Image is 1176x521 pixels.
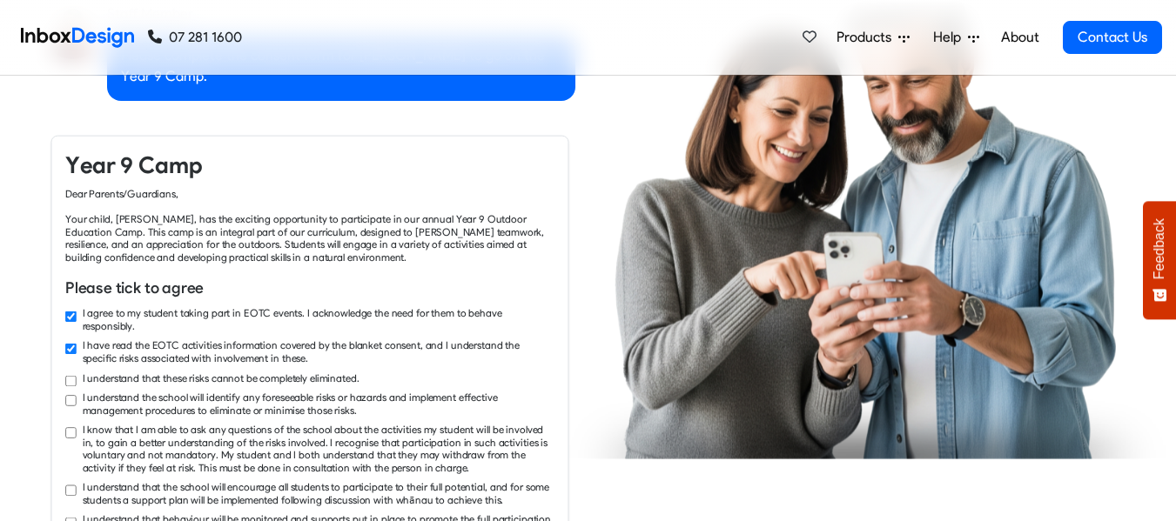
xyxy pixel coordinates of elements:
[65,277,554,300] h6: Please tick to agree
[65,187,554,264] div: Dear Parents/Guardians, Your child, [PERSON_NAME], has the exciting opportunity to participate in...
[837,27,898,48] span: Products
[148,27,242,48] a: 07 281 1600
[82,391,554,416] label: I understand the school will identify any foreseeable risks or hazards and implement effective ma...
[82,338,554,364] label: I have read the EOTC activities information covered by the blanket consent, and I understand the ...
[65,150,554,180] h4: Year 9 Camp
[82,306,554,331] label: I agree to my student taking part in EOTC events. I acknowledge the need for them to behave respo...
[926,20,986,55] a: Help
[82,423,554,474] label: I know that I am able to ask any questions of the school about the activities my student will be ...
[830,20,917,55] a: Products
[82,371,359,384] label: I understand that these risks cannot be completely eliminated.
[1063,21,1162,54] a: Contact Us
[933,27,968,48] span: Help
[82,480,554,505] label: I understand that the school will encourage all students to participate to their full potential, ...
[1143,201,1176,319] button: Feedback - Show survey
[1152,218,1167,279] span: Feedback
[996,20,1044,55] a: About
